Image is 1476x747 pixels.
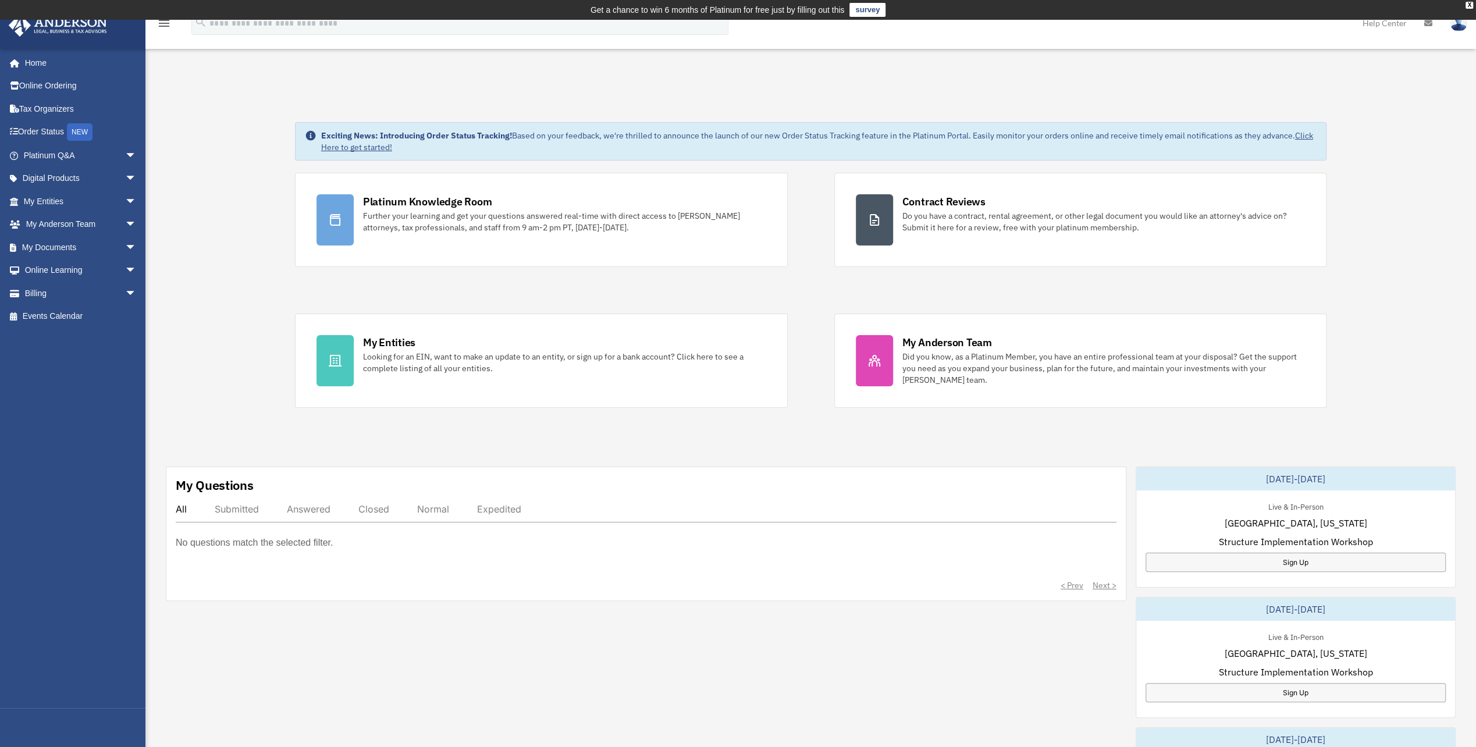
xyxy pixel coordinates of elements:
[157,20,171,30] a: menu
[176,503,187,515] div: All
[157,16,171,30] i: menu
[194,16,207,29] i: search
[215,503,259,515] div: Submitted
[363,210,766,233] div: Further your learning and get your questions answered real-time with direct access to [PERSON_NAM...
[1466,2,1473,9] div: close
[417,503,449,515] div: Normal
[125,190,148,214] span: arrow_drop_down
[1136,467,1455,490] div: [DATE]-[DATE]
[321,130,1313,152] a: Click Here to get started!
[8,213,154,236] a: My Anderson Teamarrow_drop_down
[176,535,333,551] p: No questions match the selected filter.
[125,282,148,305] span: arrow_drop_down
[8,51,148,74] a: Home
[8,305,154,328] a: Events Calendar
[125,213,148,237] span: arrow_drop_down
[849,3,885,17] a: survey
[1450,15,1467,31] img: User Pic
[1258,630,1332,642] div: Live & In-Person
[1218,535,1372,549] span: Structure Implementation Workshop
[287,503,330,515] div: Answered
[5,14,111,37] img: Anderson Advisors Platinum Portal
[477,503,521,515] div: Expedited
[295,314,788,408] a: My Entities Looking for an EIN, want to make an update to an entity, or sign up for a bank accoun...
[1136,597,1455,621] div: [DATE]-[DATE]
[8,120,154,144] a: Order StatusNEW
[1258,500,1332,512] div: Live & In-Person
[902,210,1306,233] div: Do you have a contract, rental agreement, or other legal document you would like an attorney's ad...
[8,282,154,305] a: Billingarrow_drop_down
[834,314,1327,408] a: My Anderson Team Did you know, as a Platinum Member, you have an entire professional team at your...
[363,335,415,350] div: My Entities
[125,236,148,259] span: arrow_drop_down
[1218,665,1372,679] span: Structure Implementation Workshop
[1146,683,1446,702] a: Sign Up
[8,167,154,190] a: Digital Productsarrow_drop_down
[8,74,154,98] a: Online Ordering
[8,259,154,282] a: Online Learningarrow_drop_down
[834,173,1327,267] a: Contract Reviews Do you have a contract, rental agreement, or other legal document you would like...
[295,173,788,267] a: Platinum Knowledge Room Further your learning and get your questions answered real-time with dire...
[321,130,512,141] strong: Exciting News: Introducing Order Status Tracking!
[591,3,845,17] div: Get a chance to win 6 months of Platinum for free just by filling out this
[8,236,154,259] a: My Documentsarrow_drop_down
[8,144,154,167] a: Platinum Q&Aarrow_drop_down
[902,194,986,209] div: Contract Reviews
[1224,646,1367,660] span: [GEOGRAPHIC_DATA], [US_STATE]
[902,335,992,350] div: My Anderson Team
[125,144,148,168] span: arrow_drop_down
[1224,516,1367,530] span: [GEOGRAPHIC_DATA], [US_STATE]
[8,190,154,213] a: My Entitiesarrow_drop_down
[125,167,148,191] span: arrow_drop_down
[321,130,1317,153] div: Based on your feedback, we're thrilled to announce the launch of our new Order Status Tracking fe...
[67,123,93,141] div: NEW
[176,476,254,494] div: My Questions
[1146,553,1446,572] a: Sign Up
[358,503,389,515] div: Closed
[8,97,154,120] a: Tax Organizers
[125,259,148,283] span: arrow_drop_down
[363,194,492,209] div: Platinum Knowledge Room
[363,351,766,374] div: Looking for an EIN, want to make an update to an entity, or sign up for a bank account? Click her...
[902,351,1306,386] div: Did you know, as a Platinum Member, you have an entire professional team at your disposal? Get th...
